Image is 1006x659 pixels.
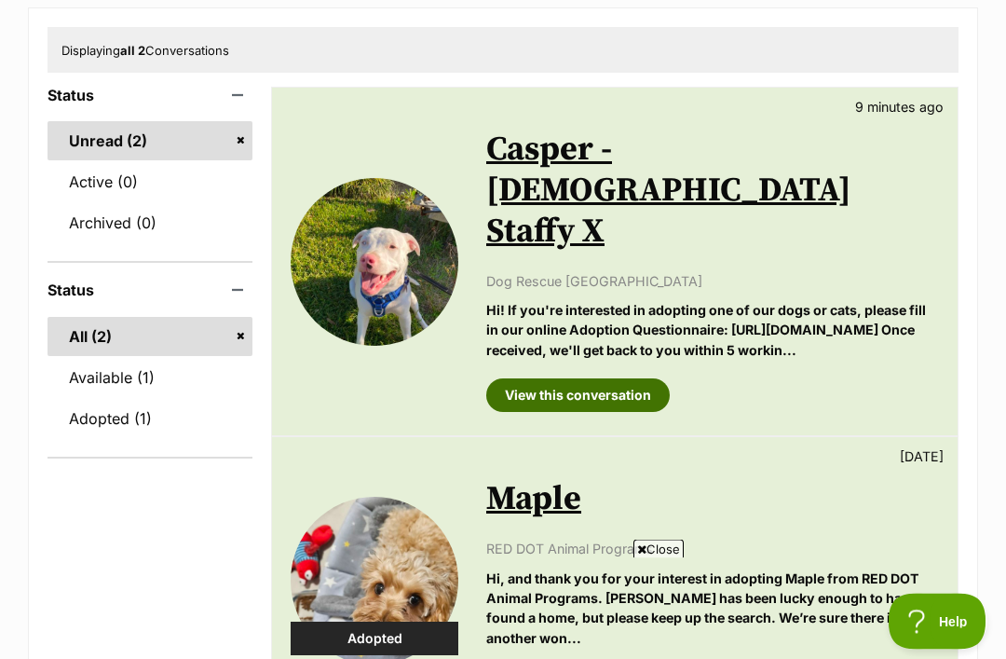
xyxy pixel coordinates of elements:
header: Status [48,88,252,104]
span: Close [633,540,684,558]
p: 9 minutes ago [855,98,944,117]
a: Available (1) [48,359,252,398]
strong: all 2 [120,44,145,59]
p: Hi! If you're interested in adopting one of our dogs or cats, please fill in our online Adoption ... [486,301,939,361]
p: Dog Rescue [GEOGRAPHIC_DATA] [486,272,939,292]
img: Casper - 9 Month Old Staffy X [291,179,458,347]
a: Active (0) [48,163,252,202]
header: Status [48,282,252,299]
a: Adopted (1) [48,400,252,439]
a: View this conversation [486,379,670,413]
a: All (2) [48,318,252,357]
p: RED DOT Animal Programs [486,540,939,559]
p: [DATE] [900,447,944,467]
a: Casper - [DEMOGRAPHIC_DATA] Staffy X [486,130,851,254]
a: Unread (2) [48,122,252,161]
span: Displaying Conversations [61,44,229,59]
iframe: Advertisement [51,566,955,650]
a: Archived (0) [48,204,252,243]
iframe: Help Scout Beacon - Open [889,594,987,650]
a: Maple [486,479,581,521]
